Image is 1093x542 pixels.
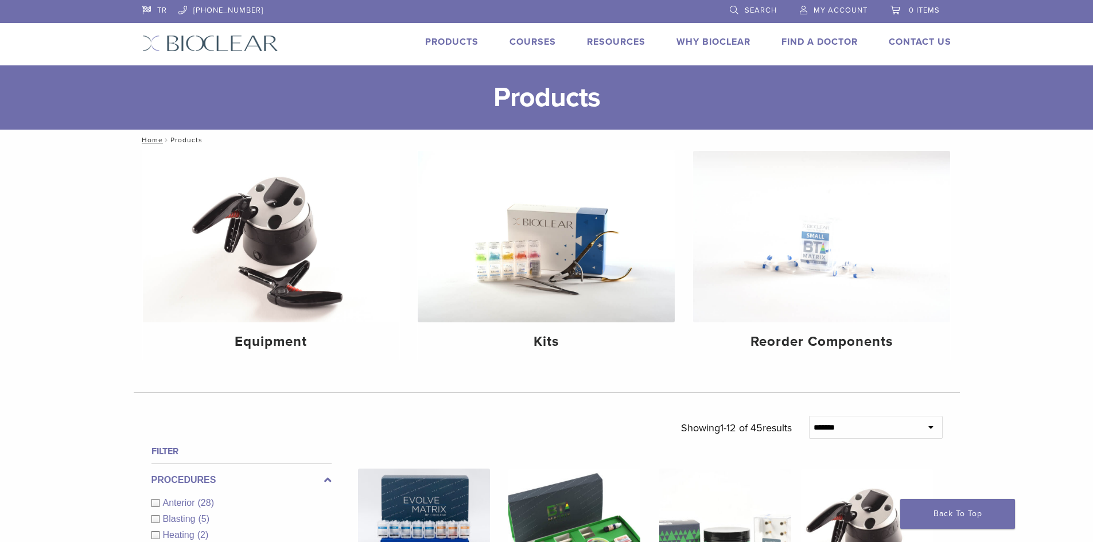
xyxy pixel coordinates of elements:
p: Showing results [681,416,792,440]
h4: Filter [151,444,332,458]
a: Equipment [143,151,400,360]
a: Home [138,136,163,144]
label: Procedures [151,473,332,487]
a: Contact Us [889,36,951,48]
span: My Account [814,6,868,15]
span: / [163,137,170,143]
h4: Equipment [152,332,391,352]
span: (2) [197,530,209,540]
img: Bioclear [142,35,278,52]
a: Courses [509,36,556,48]
span: (5) [198,514,209,524]
nav: Products [134,130,960,150]
img: Reorder Components [693,151,950,322]
a: Reorder Components [693,151,950,360]
h4: Reorder Components [702,332,941,352]
a: Back To Top [900,499,1015,529]
img: Kits [418,151,675,322]
h4: Kits [427,332,666,352]
a: Products [425,36,479,48]
a: Kits [418,151,675,360]
span: Search [745,6,777,15]
a: Why Bioclear [676,36,750,48]
span: Heating [163,530,197,540]
span: 0 items [909,6,940,15]
span: Anterior [163,498,198,508]
a: Resources [587,36,645,48]
img: Equipment [143,151,400,322]
span: 1-12 of 45 [720,422,763,434]
a: Find A Doctor [781,36,858,48]
span: Blasting [163,514,199,524]
span: (28) [198,498,214,508]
